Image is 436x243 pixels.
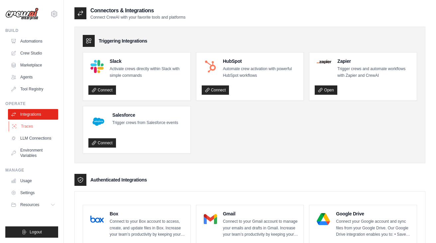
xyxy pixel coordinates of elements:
[204,60,217,73] img: HubSpot Logo
[337,66,411,79] p: Trigger crews and automate workflows with Zapier and CrewAI
[5,168,58,173] div: Manage
[20,202,39,207] span: Resources
[90,60,104,73] img: Slack Logo
[112,120,178,126] p: Trigger crews from Salesforce events
[223,58,298,64] h4: HubSpot
[336,218,411,238] p: Connect your Google account and sync files from your Google Drive. Our Google Drive integration e...
[8,60,58,70] a: Marketplace
[336,210,411,217] h4: Google Drive
[202,85,229,95] a: Connect
[223,218,298,238] p: Connect to your Gmail account to manage your emails and drafts in Gmail. Increase your team’s pro...
[8,187,58,198] a: Settings
[315,85,337,95] a: Open
[88,138,116,148] a: Connect
[99,38,147,44] h3: Triggering Integrations
[110,58,185,64] h4: Slack
[30,229,42,235] span: Logout
[110,218,185,238] p: Connect to your Box account to access, create, and update files in Box. Increase your team’s prod...
[90,177,147,183] h3: Authenticated Integrations
[90,212,104,226] img: Box Logo
[112,112,178,118] h4: Salesforce
[5,226,58,238] button: Logout
[8,145,58,161] a: Environment Variables
[223,210,298,217] h4: Gmail
[5,28,58,33] div: Build
[90,114,106,130] img: Salesforce Logo
[8,133,58,144] a: LLM Connections
[8,199,58,210] button: Resources
[5,8,39,20] img: Logo
[90,7,185,15] h2: Connectors & Integrations
[204,212,217,226] img: Gmail Logo
[8,48,58,59] a: Crew Studio
[8,84,58,94] a: Tool Registry
[5,101,58,106] div: Operate
[90,15,185,20] p: Connect CrewAI with your favorite tools and platforms
[110,66,185,79] p: Activate crews directly within Slack with simple commands
[9,121,59,132] a: Traces
[317,60,331,64] img: Zapier Logo
[8,36,58,47] a: Automations
[317,212,330,226] img: Google Drive Logo
[8,176,58,186] a: Usage
[337,58,411,64] h4: Zapier
[88,85,116,95] a: Connect
[110,210,185,217] h4: Box
[8,72,58,82] a: Agents
[223,66,298,79] p: Automate crew activation with powerful HubSpot workflows
[8,109,58,120] a: Integrations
